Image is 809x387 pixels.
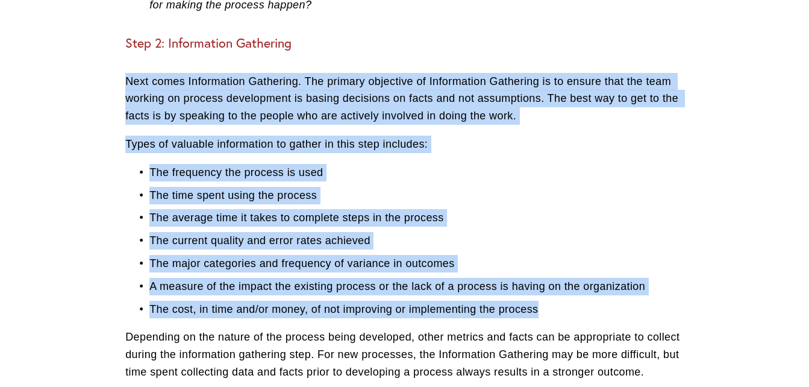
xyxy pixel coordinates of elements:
p: The major categories and frequency of variance in outcomes [149,255,684,272]
p: The cost, in time and/or money, of not improving or implementing the process [149,301,684,318]
p: The frequency the process is used [149,164,684,181]
p: A measure of the impact the existing process or the lack of a process is having on the organization [149,278,684,295]
p: Next comes Information Gathering. The primary objective of Information Gathering is to ensure tha... [125,73,684,125]
p: The time spent using the process [149,187,684,204]
p: Depending on the nature of the process being developed, other metrics and facts can be appropriat... [125,329,684,380]
p: Types of valuable information to gather in this step includes: [125,136,684,153]
p: The average time it takes to complete steps in the process [149,209,684,227]
h3: Step 2: Information Gathering [125,36,684,51]
p: The current quality and error rates achieved [149,232,684,250]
